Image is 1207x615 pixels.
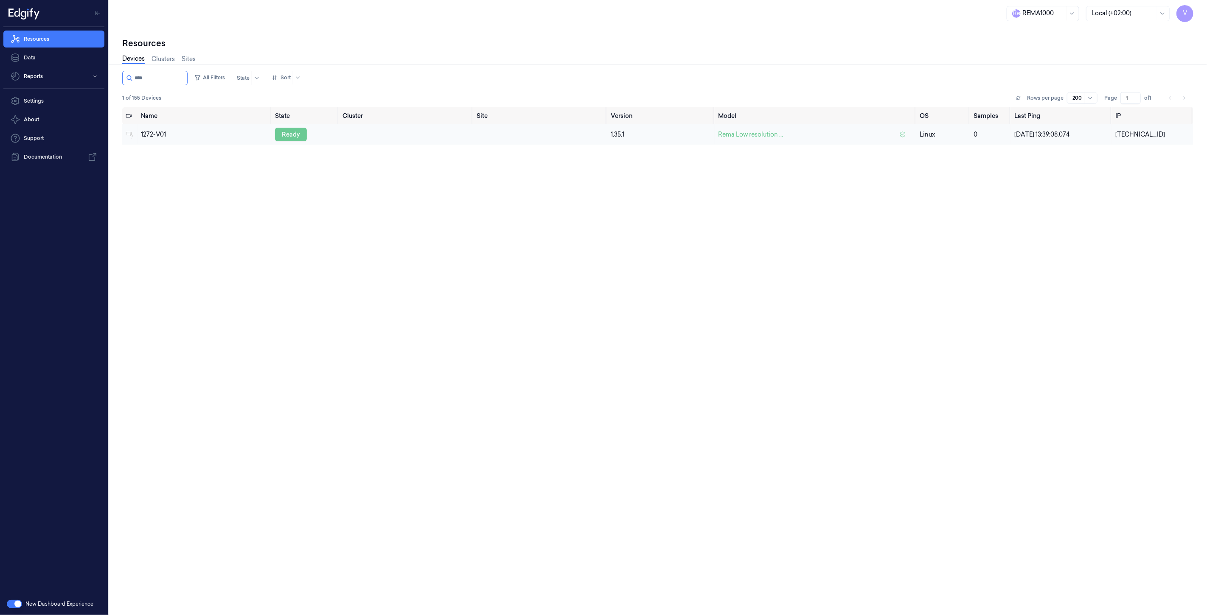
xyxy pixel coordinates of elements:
th: Name [138,107,272,124]
button: All Filters [191,71,228,84]
a: Clusters [152,55,175,64]
div: [TECHNICAL_ID] [1115,130,1190,139]
p: Rows per page [1027,94,1064,102]
a: Devices [122,54,145,64]
th: Site [473,107,607,124]
th: Version [607,107,715,124]
div: [DATE] 13:39:08.074 [1014,130,1109,139]
nav: pagination [1165,92,1190,104]
div: ready [275,128,307,141]
div: Resources [122,37,1193,49]
span: 1 of 155 Devices [122,94,161,102]
th: Model [715,107,916,124]
th: Cluster [339,107,473,124]
button: Reports [3,68,104,85]
button: Toggle Navigation [91,6,104,20]
th: OS [916,107,970,124]
a: Settings [3,92,104,109]
div: 1.35.1 [611,130,711,139]
p: linux [920,130,967,139]
a: Documentation [3,148,104,165]
button: V [1176,5,1193,22]
th: IP [1112,107,1193,124]
span: R e [1012,9,1021,18]
th: Samples [970,107,1011,124]
a: Resources [3,31,104,48]
span: Page [1104,94,1117,102]
button: About [3,111,104,128]
th: Last Ping [1011,107,1112,124]
span: of 1 [1144,94,1158,102]
th: State [272,107,339,124]
div: 0 [974,130,1008,139]
div: 1272-V01 [141,130,268,139]
a: Support [3,130,104,147]
span: Rema Low resolution ... [718,130,783,139]
a: Sites [182,55,196,64]
a: Data [3,49,104,66]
